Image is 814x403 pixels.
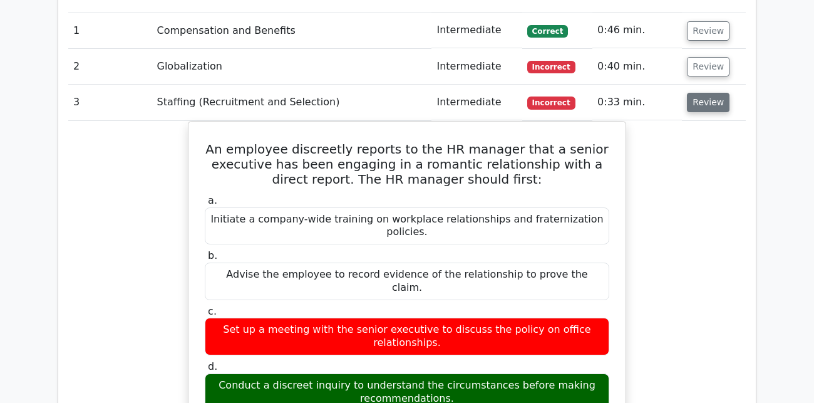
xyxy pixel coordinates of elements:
span: Correct [527,25,568,38]
td: Staffing (Recruitment and Selection) [152,85,432,120]
div: Initiate a company-wide training on workplace relationships and fraternization policies. [205,207,609,245]
td: Intermediate [431,49,522,85]
span: Incorrect [527,97,575,109]
h5: An employee discreetly reports to the HR manager that a senior executive has been engaging in a r... [203,142,610,187]
td: Globalization [152,49,432,85]
span: a. [208,194,217,206]
td: Intermediate [431,85,522,120]
td: Intermediate [431,13,522,48]
td: 3 [68,85,152,120]
td: 0:33 min. [592,85,682,120]
button: Review [687,57,729,76]
td: 1 [68,13,152,48]
div: Set up a meeting with the senior executive to discuss the policy on office relationships. [205,318,609,355]
td: Compensation and Benefits [152,13,432,48]
td: 0:46 min. [592,13,682,48]
button: Review [687,21,729,41]
span: d. [208,360,217,372]
td: 2 [68,49,152,85]
td: 0:40 min. [592,49,682,85]
span: Incorrect [527,61,575,73]
button: Review [687,93,729,112]
span: b. [208,249,217,261]
span: c. [208,305,217,317]
div: Advise the employee to record evidence of the relationship to prove the claim. [205,263,609,300]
